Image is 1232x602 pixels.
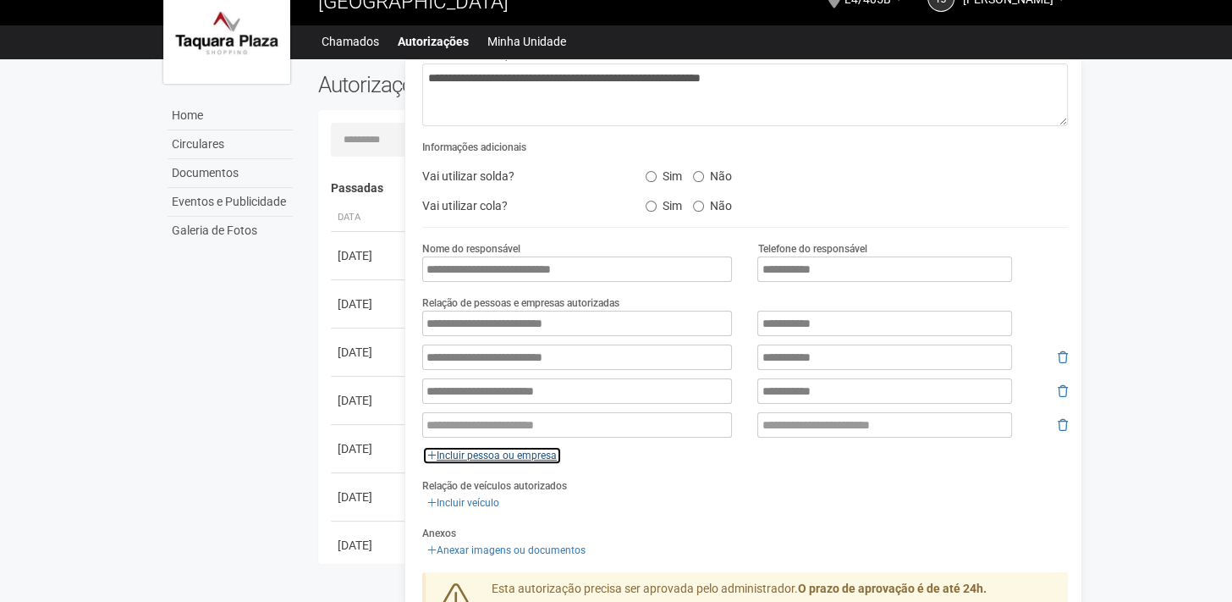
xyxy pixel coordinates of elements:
i: Remover [1058,351,1068,363]
input: Não [693,201,704,212]
div: [DATE] [338,392,400,409]
label: Não [693,163,732,184]
a: Home [168,102,293,130]
a: Autorizações [398,30,469,53]
a: Galeria de Fotos [168,217,293,245]
input: Sim [646,201,657,212]
a: Circulares [168,130,293,159]
label: Telefone do responsável [757,241,866,257]
label: Anexos [422,526,456,541]
i: Remover [1058,385,1068,397]
h4: Passadas [331,182,1056,195]
h2: Autorizações [318,72,680,97]
div: Vai utilizar cola? [410,193,633,218]
div: [DATE] [338,440,400,457]
label: Nome do responsável [422,241,520,257]
strong: O prazo de aprovação é de até 24h. [798,582,987,595]
i: Remover [1058,419,1068,431]
div: Vai utilizar solda? [410,163,633,189]
a: Anexar imagens ou documentos [422,541,591,560]
input: Sim [646,171,657,182]
label: Sim [646,163,682,184]
a: Documentos [168,159,293,188]
th: Data [331,204,407,232]
a: Eventos e Publicidade [168,188,293,217]
a: Incluir veículo [422,494,504,512]
div: [DATE] [338,344,400,361]
label: Sim [646,193,682,213]
label: Não [693,193,732,213]
div: [DATE] [338,489,400,505]
input: Não [693,171,704,182]
a: Minha Unidade [487,30,566,53]
label: Relação de pessoas e empresas autorizadas [422,295,619,311]
a: Incluir pessoa ou empresa [422,446,562,465]
div: [DATE] [338,537,400,554]
label: Informações adicionais [422,140,526,155]
label: Relação de veículos autorizados [422,478,567,494]
a: Chamados [322,30,379,53]
div: [DATE] [338,247,400,264]
div: [DATE] [338,295,400,312]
